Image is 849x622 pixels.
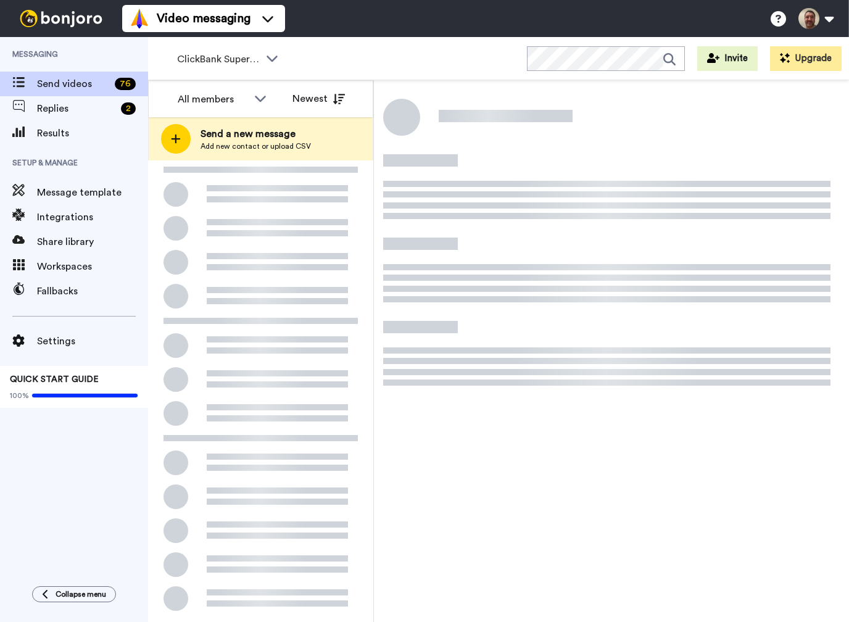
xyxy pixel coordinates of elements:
[697,46,758,71] button: Invite
[37,234,148,249] span: Share library
[37,77,110,91] span: Send videos
[10,391,29,400] span: 100%
[177,52,260,67] span: ClickBank Super Funnel Webinar Registrants
[157,10,251,27] span: Video messaging
[37,210,148,225] span: Integrations
[121,102,136,115] div: 2
[115,78,136,90] div: 76
[37,101,116,116] span: Replies
[770,46,842,71] button: Upgrade
[37,185,148,200] span: Message template
[37,259,148,274] span: Workspaces
[37,334,148,349] span: Settings
[201,126,311,141] span: Send a new message
[37,284,148,299] span: Fallbacks
[283,86,354,111] button: Newest
[32,586,116,602] button: Collapse menu
[178,92,248,107] div: All members
[37,126,148,141] span: Results
[15,10,107,27] img: bj-logo-header-white.svg
[201,141,311,151] span: Add new contact or upload CSV
[10,375,99,384] span: QUICK START GUIDE
[56,589,106,599] span: Collapse menu
[130,9,149,28] img: vm-color.svg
